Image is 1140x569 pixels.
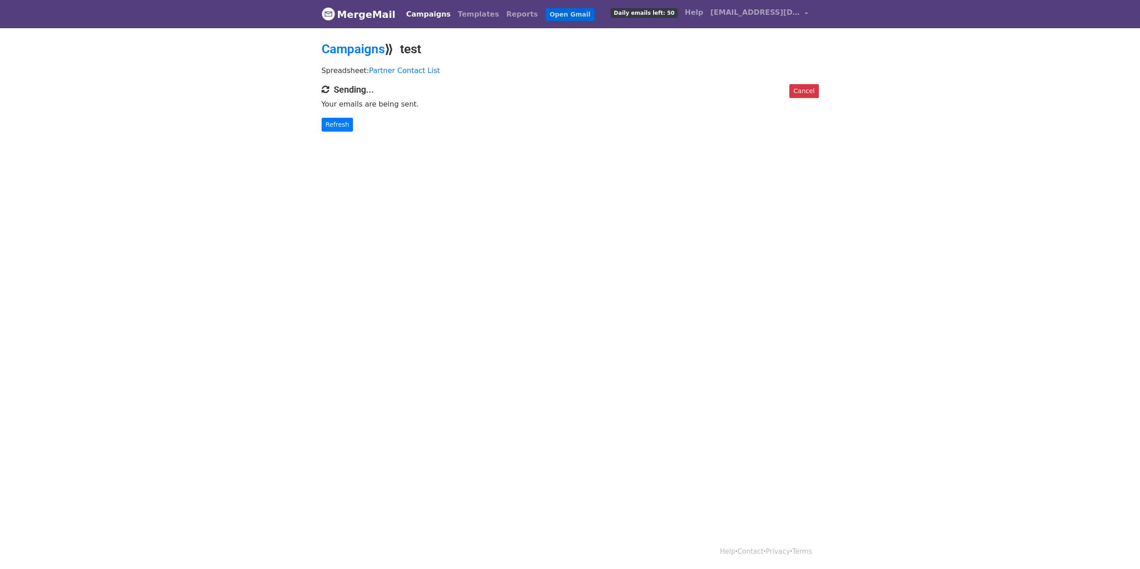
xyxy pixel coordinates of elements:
a: Cancel [789,84,818,98]
a: Privacy [766,548,790,556]
a: Contact [737,548,763,556]
a: Help [681,4,707,21]
img: MergeMail logo [322,7,335,21]
a: Daily emails left: 50 [607,4,681,21]
a: Refresh [322,118,353,132]
a: Templates [454,5,503,23]
span: Daily emails left: 50 [611,8,677,18]
a: [EMAIL_ADDRESS][DOMAIN_NAME] [707,4,812,25]
a: Partner Contact List [369,66,440,75]
p: Your emails are being sent. [322,99,819,109]
p: Spreadsheet: [322,66,819,75]
a: Open Gmail [545,8,595,21]
h2: ⟫ test [322,42,819,57]
a: Terms [792,548,812,556]
span: [EMAIL_ADDRESS][DOMAIN_NAME] [710,7,800,18]
a: Campaigns [403,5,454,23]
h4: Sending... [322,84,819,95]
iframe: Chat Widget [1095,526,1140,569]
a: Campaigns [322,42,385,56]
a: MergeMail [322,5,396,24]
a: Help [720,548,735,556]
a: Reports [503,5,542,23]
